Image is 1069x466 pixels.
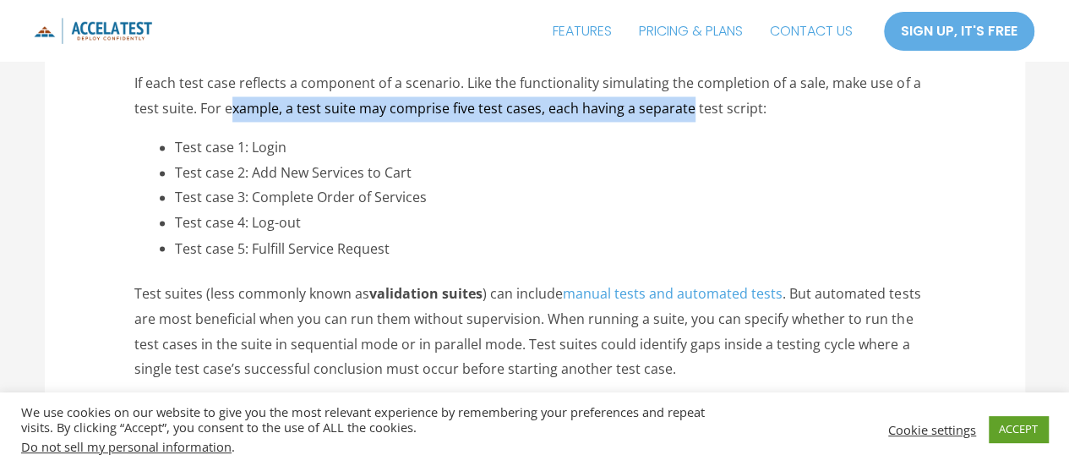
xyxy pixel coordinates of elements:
a: CONTACT US [756,10,866,52]
a: manual tests and automated tests [563,283,783,302]
li: Test case 1: Login [175,135,935,161]
li: Test case 4: Log-out [175,211,935,236]
a: PRICING & PLANS [625,10,756,52]
div: . [21,439,740,454]
div: We use cookies on our website to give you the most relevant experience by remembering your prefer... [21,404,740,454]
li: Test case 5: Fulfill Service Request [175,236,935,261]
a: FEATURES [539,10,625,52]
a: Cookie settings [888,422,976,437]
strong: validation suites [369,283,483,302]
p: If each test case reflects a component of a scenario. Like the functionality simulating the compl... [134,71,935,121]
a: SIGN UP, IT'S FREE [883,11,1035,52]
a: Do not sell my personal information [21,438,232,455]
a: ACCEPT [989,416,1048,442]
li: Test case 2: Add New Services to Cart [175,161,935,186]
p: Test suites (less commonly known as ) can include . But automated tests are most beneficial when ... [134,281,935,381]
img: icon [34,18,152,44]
li: Test case 3: Complete Order of Services [175,185,935,211]
nav: Site Navigation [539,10,866,52]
